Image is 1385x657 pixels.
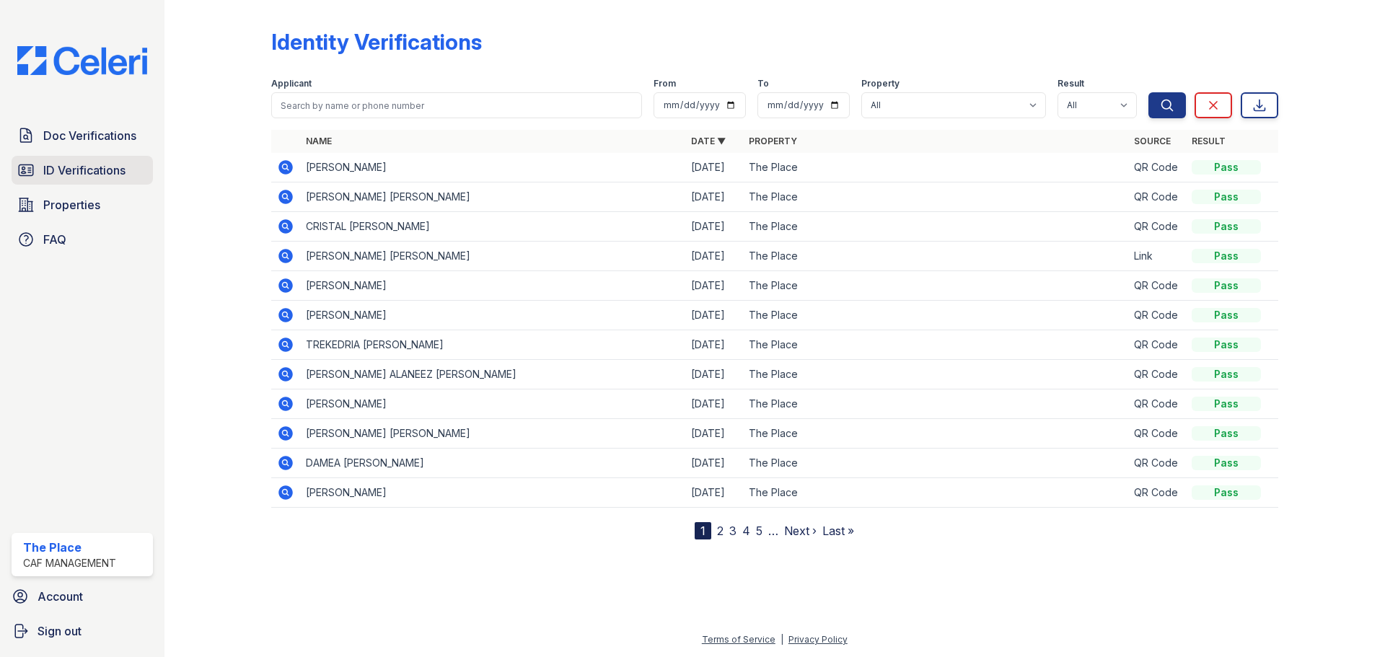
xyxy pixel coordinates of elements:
td: [PERSON_NAME] [PERSON_NAME] [300,419,685,449]
label: Property [861,78,900,89]
td: The Place [743,242,1128,271]
td: QR Code [1128,212,1186,242]
td: QR Code [1128,389,1186,419]
span: Account [38,588,83,605]
td: CRISTAL [PERSON_NAME] [300,212,685,242]
td: [PERSON_NAME] ALANEEZ [PERSON_NAME] [300,360,685,389]
span: Properties [43,196,100,213]
td: The Place [743,478,1128,508]
td: QR Code [1128,182,1186,212]
div: Pass [1192,190,1261,204]
a: Source [1134,136,1171,146]
td: QR Code [1128,301,1186,330]
td: [PERSON_NAME] [300,478,685,508]
a: Privacy Policy [788,634,848,645]
td: [DATE] [685,212,743,242]
a: Properties [12,190,153,219]
div: Pass [1192,160,1261,175]
div: Pass [1192,338,1261,352]
label: To [757,78,769,89]
td: QR Code [1128,478,1186,508]
a: 2 [717,524,724,538]
div: The Place [23,539,116,556]
label: Result [1058,78,1084,89]
a: 4 [742,524,750,538]
td: [PERSON_NAME] [PERSON_NAME] [300,242,685,271]
td: Link [1128,242,1186,271]
td: [DATE] [685,360,743,389]
div: Identity Verifications [271,29,482,55]
td: The Place [743,419,1128,449]
td: The Place [743,301,1128,330]
td: TREKEDRIA [PERSON_NAME] [300,330,685,360]
div: Pass [1192,367,1261,382]
span: FAQ [43,231,66,248]
td: [DATE] [685,389,743,419]
td: [DATE] [685,449,743,478]
td: [DATE] [685,153,743,182]
a: Result [1192,136,1226,146]
div: Pass [1192,426,1261,441]
a: Last » [822,524,854,538]
a: Property [749,136,797,146]
td: The Place [743,389,1128,419]
div: Pass [1192,485,1261,500]
td: QR Code [1128,153,1186,182]
a: Date ▼ [691,136,726,146]
td: [PERSON_NAME] [300,301,685,330]
a: Doc Verifications [12,121,153,150]
label: From [654,78,676,89]
td: QR Code [1128,271,1186,301]
a: Terms of Service [702,634,775,645]
div: Pass [1192,308,1261,322]
td: [DATE] [685,301,743,330]
span: Sign out [38,622,82,640]
div: | [781,634,783,645]
td: [PERSON_NAME] [300,271,685,301]
td: QR Code [1128,419,1186,449]
div: Pass [1192,219,1261,234]
td: [DATE] [685,478,743,508]
div: 1 [695,522,711,539]
div: Pass [1192,456,1261,470]
div: CAF Management [23,556,116,570]
td: The Place [743,182,1128,212]
a: 3 [729,524,737,538]
a: ID Verifications [12,156,153,185]
span: Doc Verifications [43,127,136,144]
div: Pass [1192,249,1261,263]
input: Search by name or phone number [271,92,642,118]
td: [DATE] [685,330,743,360]
td: [DATE] [685,271,743,301]
a: 5 [756,524,762,538]
td: The Place [743,449,1128,478]
img: CE_Logo_Blue-a8612792a0a2168367f1c8372b55b34899dd931a85d93a1a3d3e32e68fde9ad4.png [6,46,159,75]
td: [PERSON_NAME] [300,389,685,419]
td: [DATE] [685,182,743,212]
a: Sign out [6,617,159,645]
a: Account [6,582,159,611]
div: Pass [1192,397,1261,411]
td: [PERSON_NAME] [PERSON_NAME] [300,182,685,212]
td: QR Code [1128,330,1186,360]
td: QR Code [1128,360,1186,389]
span: ID Verifications [43,162,126,179]
td: The Place [743,330,1128,360]
a: Name [306,136,332,146]
td: [PERSON_NAME] [300,153,685,182]
div: Pass [1192,278,1261,293]
a: Next › [784,524,817,538]
td: The Place [743,153,1128,182]
span: … [768,522,778,539]
td: The Place [743,360,1128,389]
td: The Place [743,271,1128,301]
td: [DATE] [685,419,743,449]
td: The Place [743,212,1128,242]
td: QR Code [1128,449,1186,478]
td: [DATE] [685,242,743,271]
label: Applicant [271,78,312,89]
td: DAMEA [PERSON_NAME] [300,449,685,478]
a: FAQ [12,225,153,254]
